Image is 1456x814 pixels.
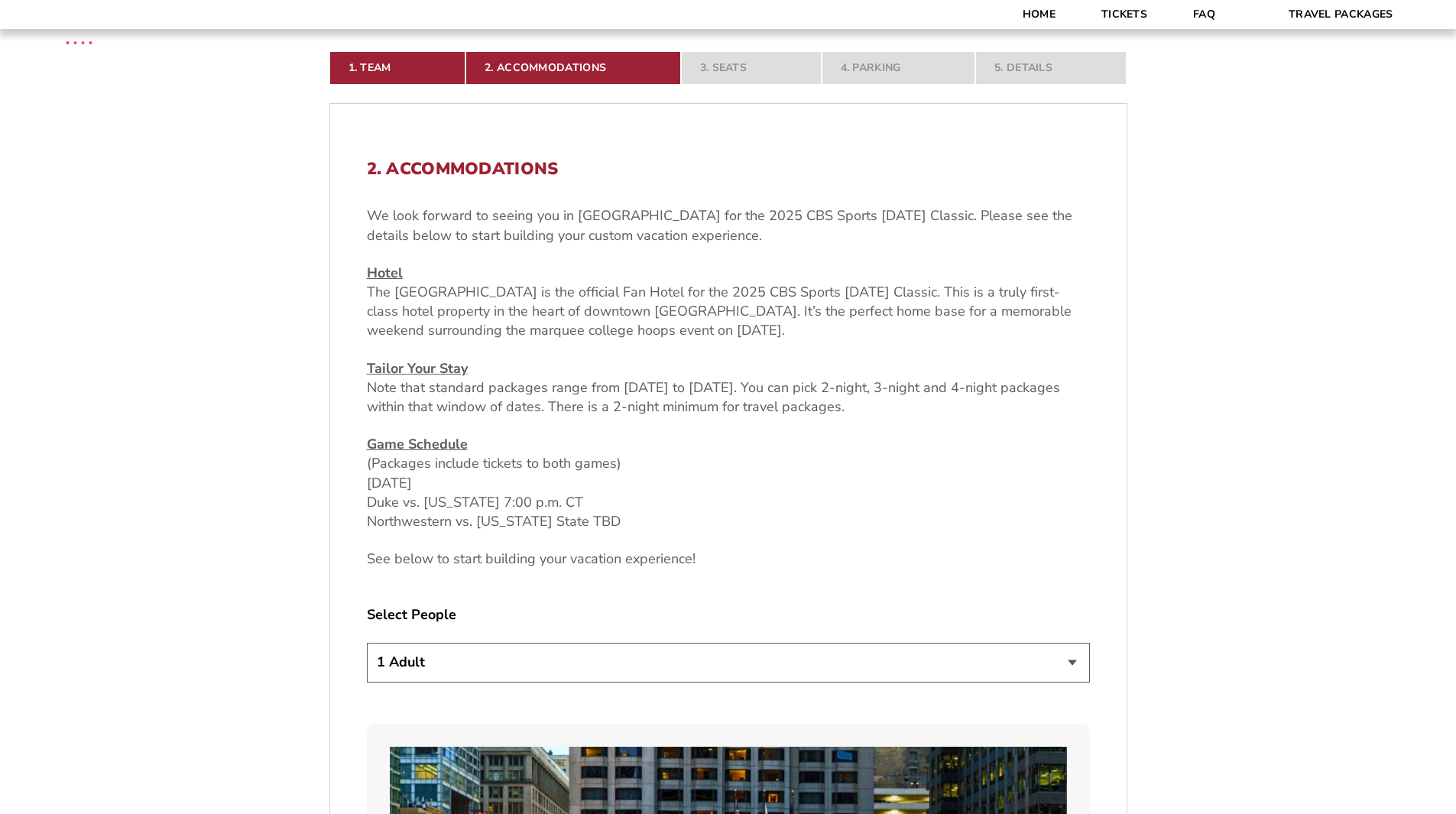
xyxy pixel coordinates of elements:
[367,550,696,568] span: See below to start building your vacation experience!
[367,159,1090,179] h2: 2. Accommodations
[367,605,1090,624] label: Select People
[367,359,468,378] u: Tailor Your Stay
[367,264,1090,341] p: The [GEOGRAPHIC_DATA] is the official Fan Hotel for the 2025 CBS Sports [DATE] Classic. This is a...
[367,435,1090,531] p: (Packages include tickets to both games) [DATE] Duke vs. [US_STATE] 7:00 p.m. CT Northwestern vs....
[367,435,468,453] u: Game Schedule
[367,206,1090,245] p: We look forward to seeing you in [GEOGRAPHIC_DATA] for the 2025 CBS Sports [DATE] Classic. Please...
[46,8,112,74] img: CBS Sports Thanksgiving Classic
[367,359,1090,417] p: Note that standard packages range from [DATE] to [DATE]. You can pick 2-night, 3-night and 4-nigh...
[329,51,466,85] a: 1. Team
[367,264,403,282] u: Hotel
